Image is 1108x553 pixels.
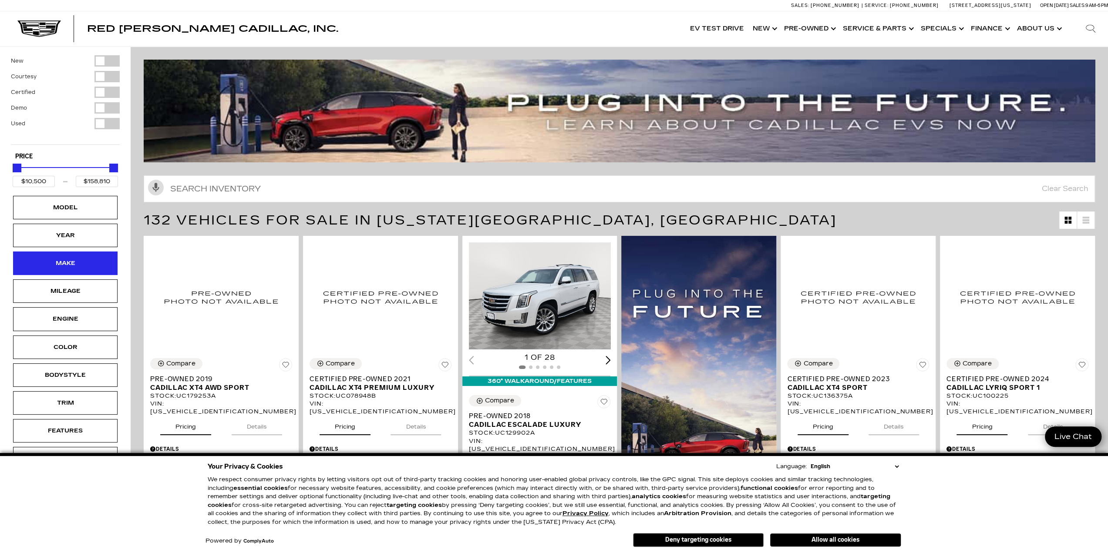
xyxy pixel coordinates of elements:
div: Pricing Details - Pre-Owned 2019 Cadillac XT4 AWD Sport [150,445,292,453]
div: Compare [166,360,195,368]
a: Pre-Owned 2019Cadillac XT4 AWD Sport [150,375,292,392]
button: details tab [1028,416,1078,435]
div: BodystyleBodystyle [13,363,118,387]
span: [PHONE_NUMBER] [890,3,939,8]
img: 2024 Cadillac LYRIQ Sport 1 [946,242,1088,352]
label: Certified [11,88,35,97]
div: Mileage [44,286,87,296]
select: Language Select [808,462,901,471]
div: YearYear [13,224,118,247]
button: Compare Vehicle [469,395,521,406]
span: Certified Pre-Owned 2021 [310,375,445,383]
u: Privacy Policy [562,510,609,517]
a: About Us [1013,11,1064,46]
label: New [11,57,24,65]
a: Grid View [1059,211,1077,229]
button: pricing tab [798,416,849,435]
span: [PHONE_NUMBER] [811,3,859,8]
div: 360° WalkAround/Features [462,376,617,386]
div: EngineEngine [13,307,118,331]
svg: Click to toggle on voice search [148,180,164,195]
label: Courtesy [11,72,37,81]
button: Compare Vehicle [310,358,362,369]
div: VIN: [US_VEHICLE_IDENTIFICATION_NUMBER] [310,400,451,416]
strong: essential cookies [233,485,288,492]
a: Certified Pre-Owned 2021Cadillac XT4 Premium Luxury [310,375,451,392]
span: Sales: [791,3,809,8]
button: details tab [232,416,282,435]
button: Deny targeting cookies [633,533,764,547]
button: Compare Vehicle [150,358,202,369]
button: Compare Vehicle [946,358,999,369]
div: MakeMake [13,251,118,275]
div: Compare [963,360,992,368]
span: Red [PERSON_NAME] Cadillac, Inc. [87,23,338,34]
span: Your Privacy & Cookies [208,460,283,473]
a: Pre-Owned [780,11,839,46]
div: Compare [485,397,514,405]
div: Stock : UC136375A [787,392,929,400]
div: FueltypeFueltype [13,447,118,470]
img: 2021 Cadillac XT4 Premium Luxury [310,242,451,352]
span: Certified Pre-Owned 2023 [787,375,923,383]
label: Used [11,119,25,128]
div: Model [44,203,87,212]
div: Make [44,258,87,268]
label: Demo [11,104,27,112]
div: 1 of 28 [469,353,611,362]
button: Save Vehicle [916,358,929,375]
button: details tab [869,416,919,435]
button: Save Vehicle [279,358,292,375]
span: Pre-Owned 2018 [469,412,604,420]
span: Cadillac Escalade Luxury [469,420,604,429]
button: Save Vehicle [597,395,610,412]
div: Engine [44,314,87,324]
div: FeaturesFeatures [13,419,118,442]
h5: Price [15,153,115,161]
div: Year [44,231,87,240]
div: Features [44,426,87,436]
a: ComplyAuto [243,539,274,544]
span: Pre-Owned 2019 [150,375,286,383]
div: Stock : UC129902A [469,429,611,437]
button: pricing tab [320,416,370,435]
div: Bodystyle [44,370,87,380]
img: ev-blog-post-banners4 [144,60,1101,162]
a: Certified Pre-Owned 2024Cadillac LYRIQ Sport 1 [946,375,1088,392]
a: Specials [916,11,967,46]
button: Save Vehicle [438,358,451,375]
strong: analytics cookies [632,493,686,500]
span: Cadillac LYRIQ Sport 1 [946,383,1082,392]
div: Stock : UC179253A [150,392,292,400]
img: Cadillac Dark Logo with Cadillac White Text [17,20,61,37]
div: Stock : UC100225 [946,392,1088,400]
strong: Arbitration Provision [664,510,731,517]
button: Compare Vehicle [787,358,839,369]
a: Service & Parts [839,11,916,46]
a: Red [PERSON_NAME] Cadillac, Inc. [87,24,338,33]
img: 2023 Cadillac XT4 Sport [787,242,929,352]
strong: targeting cookies [387,502,442,509]
a: [STREET_ADDRESS][US_STATE] [950,3,1031,8]
div: ModelModel [13,196,118,219]
div: Next slide [606,356,611,364]
div: Pricing Details - Certified Pre-Owned 2021 Cadillac XT4 Premium Luxury [310,445,451,453]
button: Allow all cookies [770,533,901,546]
div: Compare [803,360,832,368]
span: Service: [865,3,889,8]
button: pricing tab [956,416,1007,435]
div: Price [13,161,118,187]
input: Search Inventory [144,175,1095,202]
a: Finance [967,11,1013,46]
input: Minimum [13,176,55,187]
div: Pricing Details - Certified Pre-Owned 2024 Cadillac LYRIQ Sport 1 [946,445,1088,453]
div: TrimTrim [13,391,118,415]
span: Live Chat [1050,432,1096,442]
strong: targeting cookies [208,493,890,509]
a: Live Chat [1045,426,1101,447]
a: Sales: [PHONE_NUMBER] [791,3,862,8]
span: Open [DATE] [1040,3,1069,8]
div: Language: [776,464,807,469]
